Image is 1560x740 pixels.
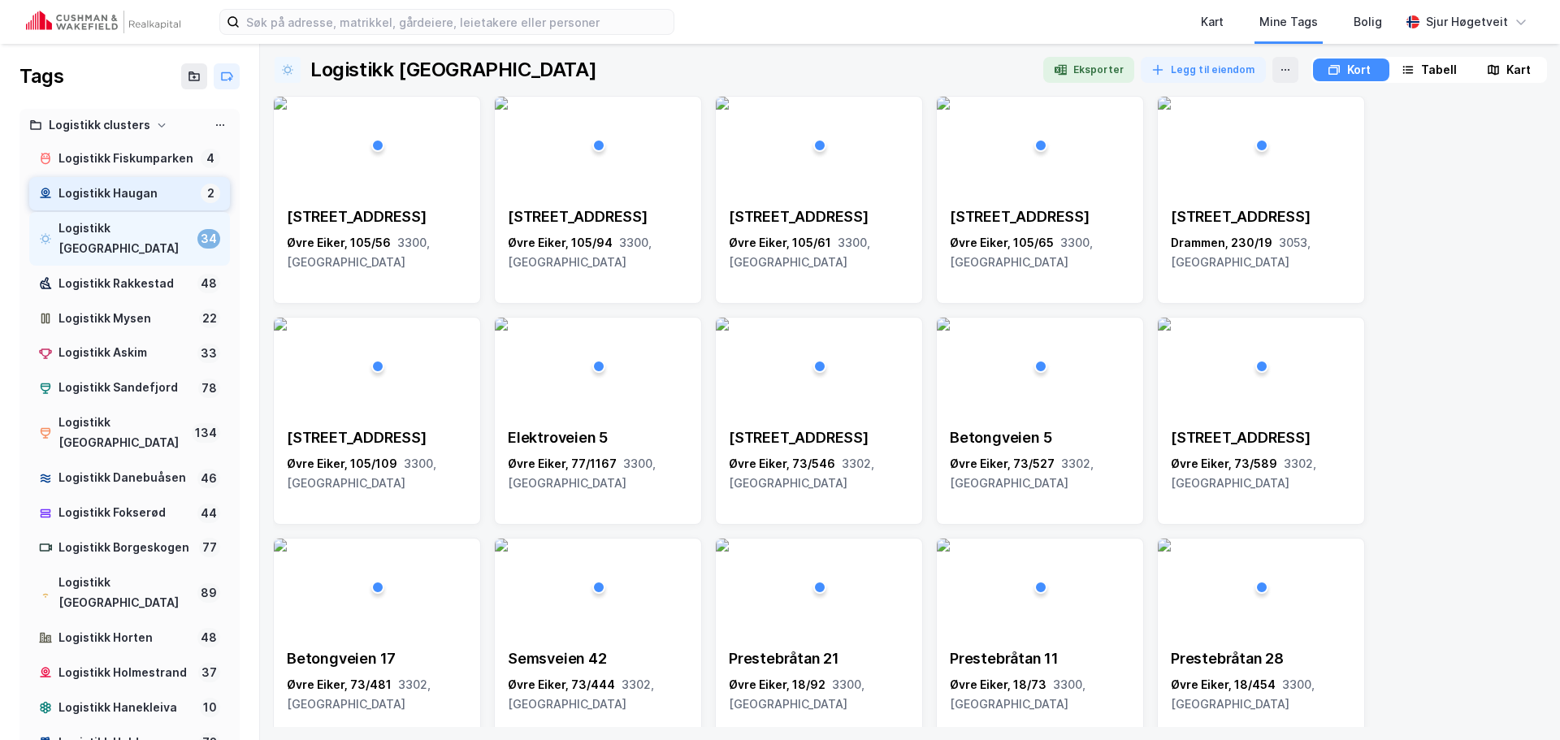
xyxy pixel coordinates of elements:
[508,233,688,272] div: Øvre Eiker, 105/94
[1158,539,1171,552] img: 256x120
[1171,457,1316,490] span: 3302, [GEOGRAPHIC_DATA]
[508,428,688,448] div: Elektroveien 5
[950,428,1130,448] div: Betongveien 5
[58,219,191,259] div: Logistikk [GEOGRAPHIC_DATA]
[287,233,467,272] div: Øvre Eiker, 105/56
[287,457,436,490] span: 3300, [GEOGRAPHIC_DATA]
[29,406,230,460] a: Logistikk [GEOGRAPHIC_DATA]134
[287,675,467,714] div: Øvre Eiker, 73/481
[950,236,1093,269] span: 3300, [GEOGRAPHIC_DATA]
[1479,662,1560,740] iframe: Chat Widget
[29,531,230,565] a: Logistikk Borgeskogen77
[1506,60,1531,80] div: Kart
[716,318,729,331] img: 256x120
[1421,60,1457,80] div: Tabell
[198,379,220,398] div: 78
[729,675,909,714] div: Øvre Eiker, 18/92
[29,496,230,530] a: Logistikk Fokserød44
[1141,57,1266,83] button: Legg til eiendom
[201,184,220,203] div: 2
[950,233,1130,272] div: Øvre Eiker, 105/65
[729,207,909,227] div: [STREET_ADDRESS]
[716,539,729,552] img: 256x120
[200,698,220,717] div: 10
[1171,677,1315,711] span: 3300, [GEOGRAPHIC_DATA]
[1347,60,1371,80] div: Kort
[950,454,1130,493] div: Øvre Eiker, 73/527
[199,309,220,328] div: 22
[197,274,220,293] div: 48
[29,302,230,335] a: Logistikk Mysen22
[29,212,230,266] a: Logistikk [GEOGRAPHIC_DATA]34
[508,457,656,490] span: 3300, [GEOGRAPHIC_DATA]
[1158,318,1171,331] img: 256x120
[950,677,1085,711] span: 3300, [GEOGRAPHIC_DATA]
[1171,454,1351,493] div: Øvre Eiker, 73/589
[937,539,950,552] img: 256x120
[495,97,508,110] img: 256x120
[495,539,508,552] img: 256x120
[495,318,508,331] img: 256x120
[58,698,193,718] div: Logistikk Hanekleiva
[58,274,191,294] div: Logistikk Rakkestad
[287,649,467,669] div: Betongveien 17
[1171,428,1351,448] div: [STREET_ADDRESS]
[29,142,230,175] a: Logistikk Fiskumparken4
[197,469,220,488] div: 46
[198,663,220,682] div: 37
[58,343,191,363] div: Logistikk Askim
[26,11,180,33] img: cushman-wakefield-realkapital-logo.202ea83816669bd177139c58696a8fa1.svg
[508,236,652,269] span: 3300, [GEOGRAPHIC_DATA]
[274,318,287,331] img: 256x120
[49,115,150,136] div: Logistikk clusters
[508,207,688,227] div: [STREET_ADDRESS]
[58,468,191,488] div: Logistikk Danebuåsen
[950,675,1130,714] div: Øvre Eiker, 18/73
[287,677,431,711] span: 3302, [GEOGRAPHIC_DATA]
[1158,97,1171,110] img: 256x120
[29,621,230,655] a: Logistikk Horten48
[58,663,192,683] div: Logistikk Holmestrand
[1201,12,1224,32] div: Kart
[716,97,729,110] img: 256x120
[1171,236,1311,269] span: 3053, [GEOGRAPHIC_DATA]
[197,628,220,647] div: 48
[274,539,287,552] img: 256x120
[508,649,688,669] div: Semsveien 42
[58,573,191,613] div: Logistikk [GEOGRAPHIC_DATA]
[937,318,950,331] img: 256x120
[29,177,230,210] a: Logistikk Haugan2
[508,675,688,714] div: Øvre Eiker, 73/444
[287,428,467,448] div: [STREET_ADDRESS]
[729,677,864,711] span: 3300, [GEOGRAPHIC_DATA]
[287,454,467,493] div: Øvre Eiker, 105/109
[19,63,63,89] div: Tags
[1171,233,1351,272] div: Drammen, 230/19
[201,149,220,168] div: 4
[729,457,874,490] span: 3302, [GEOGRAPHIC_DATA]
[29,656,230,690] a: Logistikk Holmestrand37
[199,538,220,557] div: 77
[1171,675,1351,714] div: Øvre Eiker, 18/454
[58,184,194,204] div: Logistikk Haugan
[29,566,230,620] a: Logistikk [GEOGRAPHIC_DATA]89
[1354,12,1382,32] div: Bolig
[197,344,220,363] div: 33
[58,149,194,169] div: Logistikk Fiskumparken
[197,504,220,523] div: 44
[274,97,287,110] img: 256x120
[1479,662,1560,740] div: Kontrollprogram for chat
[310,57,596,83] div: Logistikk [GEOGRAPHIC_DATA]
[729,649,909,669] div: Prestebråtan 21
[58,503,191,523] div: Logistikk Fokserød
[950,207,1130,227] div: [STREET_ADDRESS]
[1043,57,1134,83] button: Eksporter
[729,454,909,493] div: Øvre Eiker, 73/546
[508,454,688,493] div: Øvre Eiker, 77/1167
[29,691,230,725] a: Logistikk Hanekleiva10
[508,677,654,711] span: 3302, [GEOGRAPHIC_DATA]
[287,236,430,269] span: 3300, [GEOGRAPHIC_DATA]
[287,207,467,227] div: [STREET_ADDRESS]
[950,457,1094,490] span: 3302, [GEOGRAPHIC_DATA]
[729,233,909,272] div: Øvre Eiker, 105/61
